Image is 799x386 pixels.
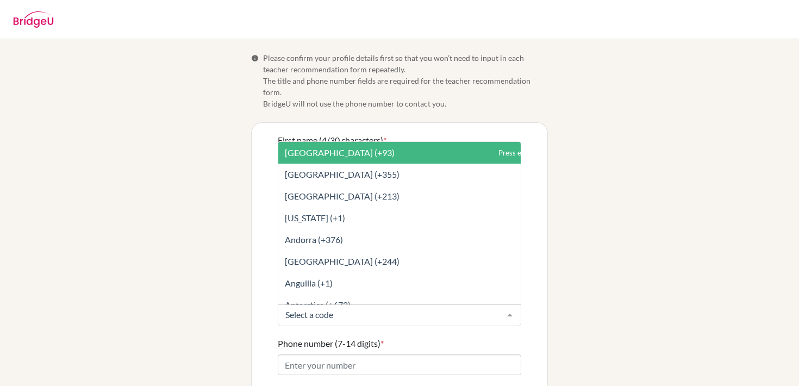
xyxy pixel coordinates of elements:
label: First name (4/30 characters) [278,134,386,147]
span: [GEOGRAPHIC_DATA] (+244) [285,256,399,266]
span: Andorra (+376) [285,234,343,245]
span: [US_STATE] (+1) [285,213,345,223]
span: Please confirm your profile details first so that you won’t need to input in each teacher recomme... [263,52,548,109]
span: Antarctica (+672) [285,300,351,310]
span: [GEOGRAPHIC_DATA] (+213) [285,191,399,201]
span: Info [251,54,259,62]
span: [GEOGRAPHIC_DATA] (+93) [285,147,395,158]
input: Enter your number [278,354,521,375]
img: BridgeU logo [13,11,54,28]
label: Phone number (7-14 digits) [278,337,384,350]
span: Anguilla (+1) [285,278,333,288]
input: Select a code [283,309,499,320]
span: [GEOGRAPHIC_DATA] (+355) [285,169,399,179]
